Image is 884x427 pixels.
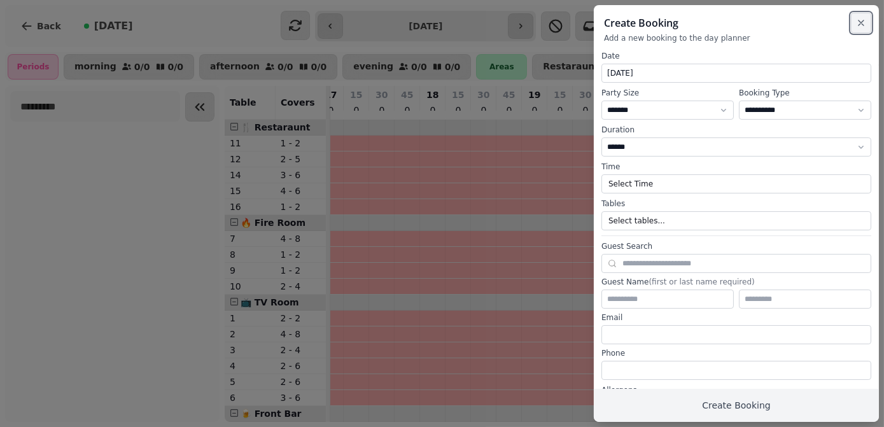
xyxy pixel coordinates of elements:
[601,348,871,358] label: Phone
[601,51,871,61] label: Date
[649,277,754,286] span: (first or last name required)
[601,211,871,230] button: Select tables...
[604,33,869,43] p: Add a new booking to the day planner
[604,15,869,31] h2: Create Booking
[601,125,871,135] label: Duration
[601,64,871,83] button: [DATE]
[601,88,734,98] label: Party Size
[601,312,871,323] label: Email
[601,199,871,209] label: Tables
[601,277,871,287] label: Guest Name
[594,389,879,422] button: Create Booking
[601,241,871,251] label: Guest Search
[601,174,871,193] button: Select Time
[739,88,871,98] label: Booking Type
[601,162,871,172] label: Time
[601,385,871,395] label: Allergens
